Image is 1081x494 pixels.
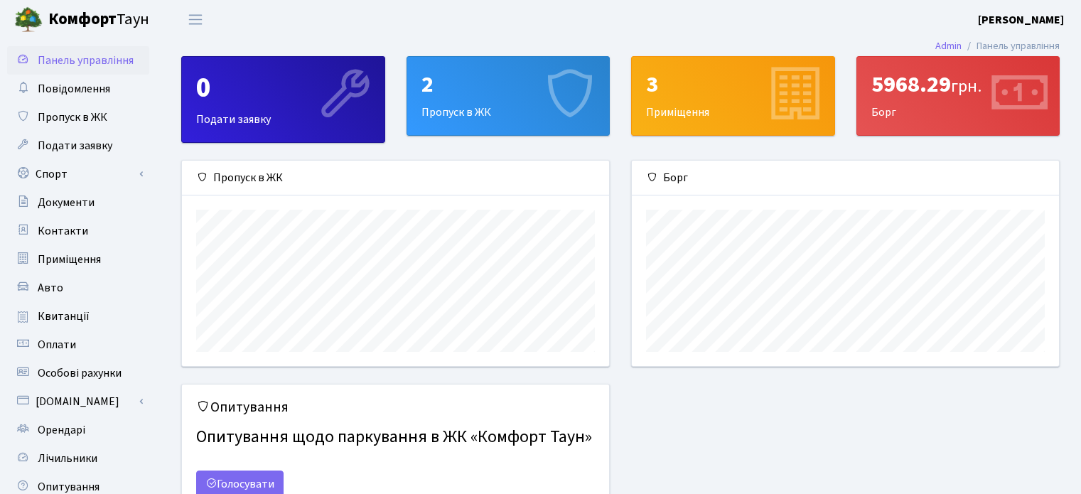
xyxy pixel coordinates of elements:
span: Авто [38,280,63,296]
div: 5968.29 [871,71,1045,98]
span: Оплати [38,337,76,353]
span: Лічильники [38,451,97,466]
span: Таун [48,8,149,32]
a: [PERSON_NAME] [978,11,1064,28]
a: Квитанції [7,302,149,331]
a: Орендарі [7,416,149,444]
div: 2 [421,71,596,98]
a: Оплати [7,331,149,359]
button: Переключити навігацію [178,8,213,31]
a: Подати заявку [7,131,149,160]
a: Пропуск в ЖК [7,103,149,131]
a: Документи [7,188,149,217]
div: Борг [632,161,1059,195]
span: Особові рахунки [38,365,122,381]
b: [PERSON_NAME] [978,12,1064,28]
span: Орендарі [38,422,85,438]
div: Пропуск в ЖК [182,161,609,195]
span: Контакти [38,223,88,239]
a: Приміщення [7,245,149,274]
span: Подати заявку [38,138,112,154]
span: Приміщення [38,252,101,267]
span: Документи [38,195,95,210]
a: Лічильники [7,444,149,473]
h4: Опитування щодо паркування в ЖК «Комфорт Таун» [196,421,595,453]
span: Панель управління [38,53,134,68]
a: 0Подати заявку [181,56,385,143]
div: Пропуск в ЖК [407,57,610,135]
a: Спорт [7,160,149,188]
nav: breadcrumb [914,31,1081,61]
span: грн. [951,74,981,99]
div: Борг [857,57,1060,135]
div: Приміщення [632,57,834,135]
li: Панель управління [962,38,1060,54]
a: Особові рахунки [7,359,149,387]
a: Авто [7,274,149,302]
span: Квитанції [38,308,90,324]
a: Повідомлення [7,75,149,103]
a: Admin [935,38,962,53]
a: Панель управління [7,46,149,75]
a: Контакти [7,217,149,245]
a: 2Пропуск в ЖК [407,56,611,136]
div: Подати заявку [182,57,384,142]
div: 3 [646,71,820,98]
a: 3Приміщення [631,56,835,136]
b: Комфорт [48,8,117,31]
h5: Опитування [196,399,595,416]
img: logo.png [14,6,43,34]
span: Пропуск в ЖК [38,109,107,125]
div: 0 [196,71,370,105]
a: [DOMAIN_NAME] [7,387,149,416]
span: Повідомлення [38,81,110,97]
